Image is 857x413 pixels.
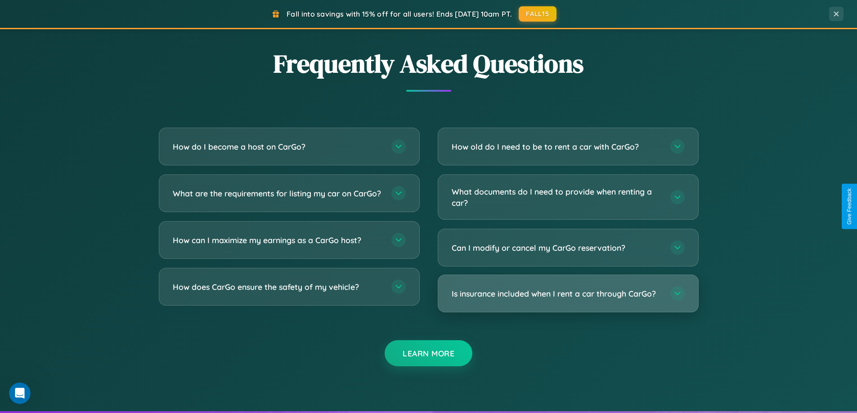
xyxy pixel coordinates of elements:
[173,141,382,152] h3: How do I become a host on CarGo?
[173,188,382,199] h3: What are the requirements for listing my car on CarGo?
[9,382,31,404] iframe: Intercom live chat
[452,186,661,208] h3: What documents do I need to provide when renting a car?
[173,281,382,293] h3: How does CarGo ensure the safety of my vehicle?
[519,6,556,22] button: FALL15
[287,9,512,18] span: Fall into savings with 15% off for all users! Ends [DATE] 10am PT.
[385,340,472,366] button: Learn More
[846,188,853,225] div: Give Feedback
[452,242,661,253] h3: Can I modify or cancel my CarGo reservation?
[173,235,382,246] h3: How can I maximize my earnings as a CarGo host?
[452,141,661,152] h3: How old do I need to be to rent a car with CarGo?
[159,46,699,81] h2: Frequently Asked Questions
[452,288,661,299] h3: Is insurance included when I rent a car through CarGo?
